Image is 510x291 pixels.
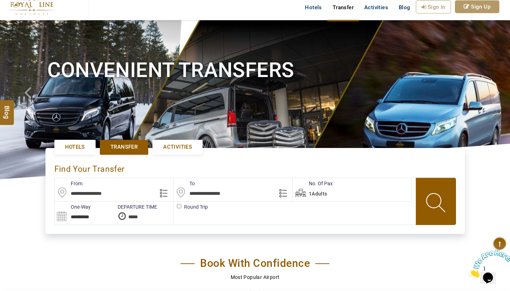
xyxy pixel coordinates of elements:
[173,180,195,187] label: To
[455,0,499,13] a: Sign Up
[152,140,203,154] a: Activities
[163,143,192,151] span: Activities
[3,3,47,31] img: Chat attention grabber
[56,273,454,281] p: Most Popular Airport
[65,143,85,151] span: Hotels
[114,203,157,210] label: DEPARTURE TIME
[416,0,451,13] a: Sign In
[399,4,410,11] span: Blog
[47,57,463,83] h1: Convenient Transfers
[55,180,82,187] label: From
[54,140,96,154] a: Hotels
[300,0,327,15] a: Hotels
[359,0,393,15] a: Activities
[55,203,91,210] label: One-Way
[309,191,327,197] span: 1Adults
[173,203,184,210] label: Round Trip
[293,180,333,187] label: No. Of Pax
[181,257,329,270] h2: Book With Confidence
[100,140,148,154] a: Transfer
[111,143,138,151] span: Transfer
[3,3,6,9] span: 1
[466,247,510,280] iframe: chat widget
[393,0,416,15] a: Blog
[54,157,127,178] div: Find Your Transfer
[327,0,359,15] a: Transfer
[2,105,12,111] span: Blog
